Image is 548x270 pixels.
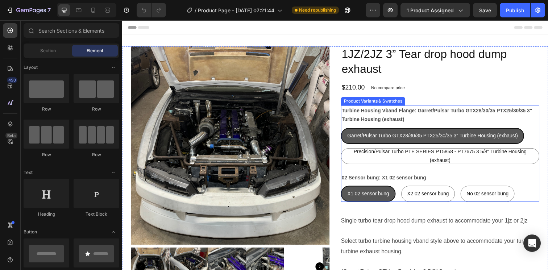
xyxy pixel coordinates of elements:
[291,174,334,180] span: X2 02 sensor bung
[108,62,119,73] span: Toggle open
[400,3,470,17] button: 1 product assigned
[223,26,426,58] h1: 1JZ/2JZ 3” Tear drop hood dump exhaust
[24,211,69,217] div: Heading
[47,6,51,14] p: 7
[407,7,454,14] span: 1 product assigned
[230,174,273,180] span: X1 02 sensor bung
[7,77,17,83] div: 450
[223,222,419,239] p: Select turbo turbine housing vband style above to accommodate your turbos turbine exhaust housing.
[24,169,33,176] span: Text
[523,234,541,252] div: Open Intercom Messenger
[223,64,248,74] div: $210.00
[15,247,24,256] button: Carousel Back Arrow
[198,7,274,14] span: Product Page - [DATE] 07:21:44
[24,23,119,38] input: Search Sections & Elements
[3,3,54,17] button: 7
[24,64,38,71] span: Layout
[24,229,37,235] span: Button
[299,7,336,13] span: Need republishing
[223,155,311,166] legend: 02 Sensor bung: X1 02 sensor bung
[500,3,530,17] button: Publish
[195,7,196,14] span: /
[74,106,119,112] div: Row
[87,47,103,54] span: Element
[506,7,524,14] div: Publish
[479,7,491,13] span: Save
[230,115,404,121] span: Garret/Pulsar Turbo GTX28/30/35 PTX25/30/35 3" Turbine Housing (exhaust)
[473,3,497,17] button: Save
[74,151,119,158] div: Row
[74,211,119,217] div: Text Block
[223,254,341,260] p: (Garret/Pulsar GTX or Precision 3 5/8" flange)
[137,3,166,17] div: Undo/Redo
[122,20,548,270] iframe: Design area
[24,151,69,158] div: Row
[40,47,56,54] span: Section
[223,87,426,107] legend: Turbine Housing Vband Flange: Garret/Pulsar Turbo GTX28/30/35 PTX25/30/35 3" Turbine Housing (exh...
[223,202,414,208] p: Single turbo tear drop hood dump exhaust to accommodate your 1jz or 2jz
[352,174,394,180] span: No 02 sensor bung
[254,67,288,71] p: No compare price
[197,247,206,256] button: Carousel Next Arrow
[108,226,119,238] span: Toggle open
[236,131,413,146] span: Precision/Pulsar Turbo PTE SERIES PT5858 - PT7675 3 5/8" Turbine Housing (exhaust)
[24,106,69,112] div: Row
[5,133,17,138] div: Beta
[225,79,287,86] div: Product Variants & Swatches
[108,167,119,178] span: Toggle open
